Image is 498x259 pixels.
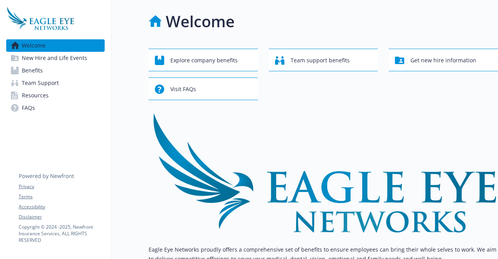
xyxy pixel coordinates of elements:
a: Welcome [6,39,105,52]
button: Get new hire information [389,49,498,71]
span: Welcome [22,39,46,52]
h1: Welcome [166,10,235,33]
a: Resources [6,89,105,102]
span: Benefits [22,64,43,77]
span: Get new hire information [410,53,476,68]
a: Disclaimer [19,213,104,220]
a: FAQs [6,102,105,114]
button: Team support benefits [269,49,378,71]
span: Explore company benefits [170,53,238,68]
span: Visit FAQs [170,82,196,97]
a: Team Support [6,77,105,89]
span: Team support benefits [291,53,350,68]
span: Resources [22,89,49,102]
p: Copyright © 2024 - 2025 , Newfront Insurance Services, ALL RIGHTS RESERVED [19,224,104,243]
span: New Hire and Life Events [22,52,87,64]
a: Privacy [19,183,104,190]
button: Explore company benefits [149,49,258,71]
img: overview page banner [149,113,498,233]
a: Terms [19,193,104,200]
span: Team Support [22,77,59,89]
button: Visit FAQs [149,78,258,100]
span: FAQs [22,102,35,114]
a: Benefits [6,64,105,77]
a: New Hire and Life Events [6,52,105,64]
a: Accessibility [19,203,104,210]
